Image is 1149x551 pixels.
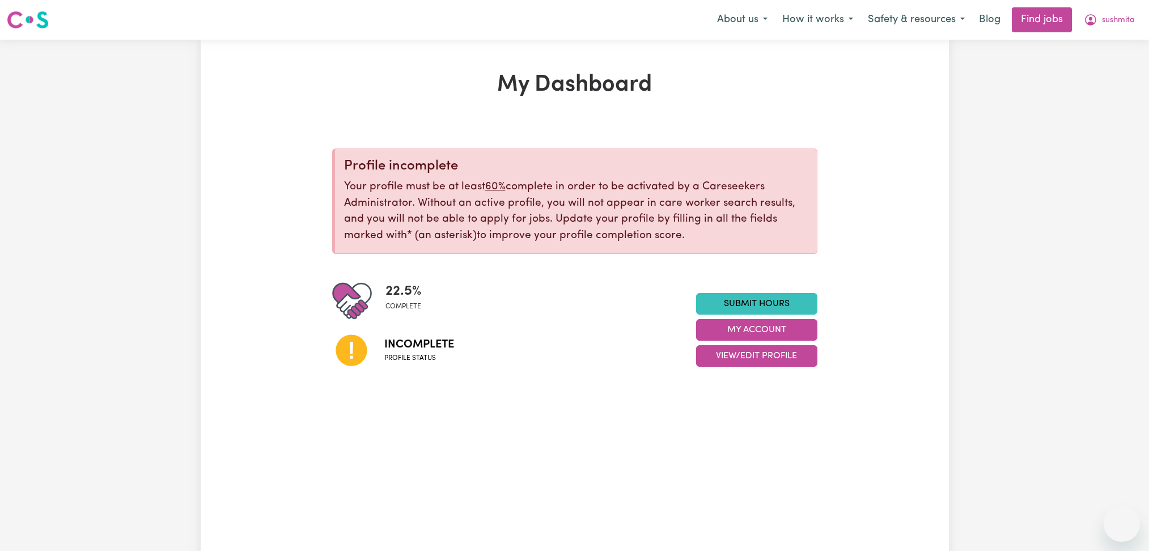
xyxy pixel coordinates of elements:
div: Profile completeness: 22.5% [385,281,431,321]
button: View/Edit Profile [696,345,817,367]
span: Incomplete [384,336,454,353]
iframe: Button to launch messaging window [1104,506,1140,542]
span: an asterisk [407,230,477,241]
button: My Account [1076,8,1142,32]
button: About us [710,8,775,32]
span: Profile status [384,353,454,363]
a: Submit Hours [696,293,817,315]
a: Blog [972,7,1007,32]
button: My Account [696,319,817,341]
span: 22.5 % [385,281,422,302]
div: Profile incomplete [344,158,808,175]
button: Safety & resources [860,8,972,32]
h1: My Dashboard [332,71,817,99]
span: sushmita [1102,14,1135,27]
p: Your profile must be at least complete in order to be activated by a Careseekers Administrator. W... [344,179,808,244]
u: 60% [485,181,506,192]
span: complete [385,302,422,312]
button: How it works [775,8,860,32]
a: Careseekers logo [7,7,49,33]
a: Find jobs [1012,7,1072,32]
img: Careseekers logo [7,10,49,30]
